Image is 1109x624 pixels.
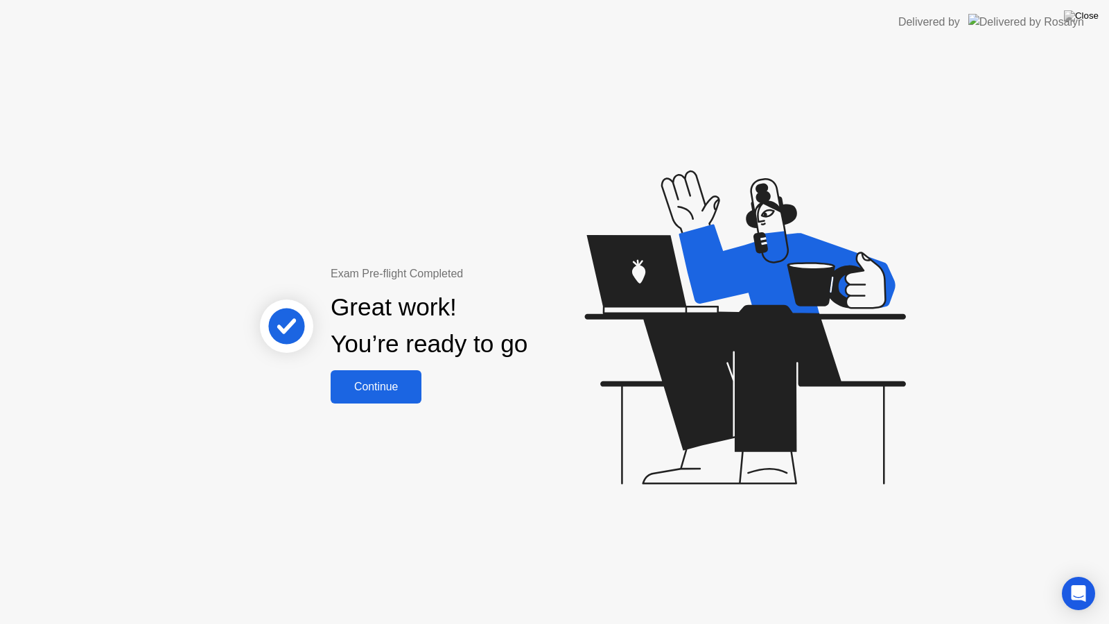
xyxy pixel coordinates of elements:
[331,370,421,404] button: Continue
[1062,577,1095,610] div: Open Intercom Messenger
[331,289,527,363] div: Great work! You’re ready to go
[335,381,417,393] div: Continue
[898,14,960,31] div: Delivered by
[968,14,1084,30] img: Delivered by Rosalyn
[331,266,617,282] div: Exam Pre-flight Completed
[1064,10,1099,21] img: Close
